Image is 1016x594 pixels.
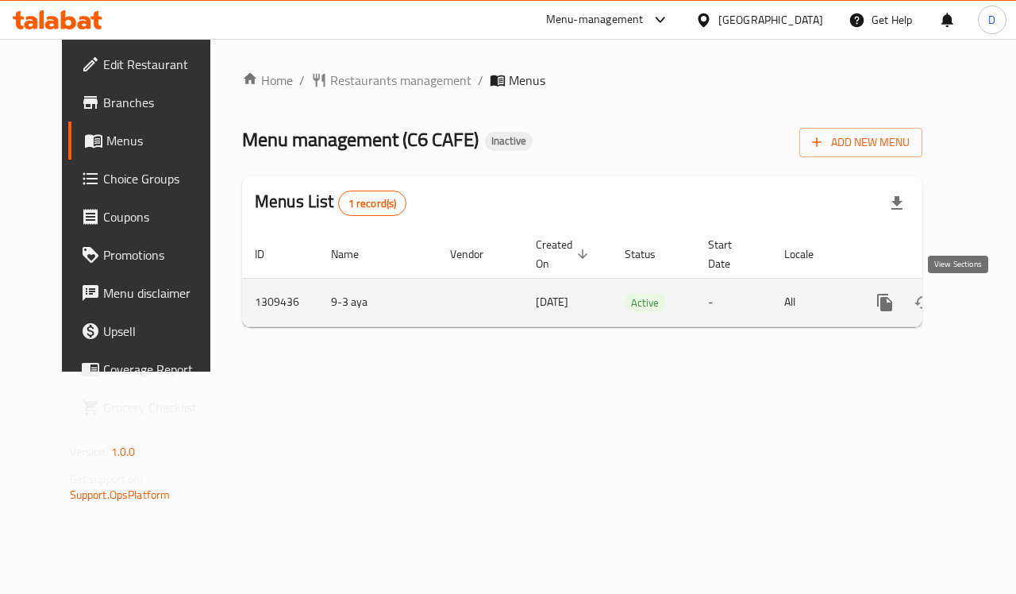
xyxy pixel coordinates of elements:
[242,278,318,326] td: 1309436
[904,283,942,322] button: Change Status
[103,55,219,74] span: Edit Restaurant
[485,134,533,148] span: Inactive
[536,235,593,273] span: Created On
[68,121,232,160] a: Menus
[625,294,665,312] span: Active
[299,71,305,90] li: /
[70,442,109,462] span: Version:
[103,169,219,188] span: Choice Groups
[318,278,437,326] td: 9-3 aya
[103,283,219,303] span: Menu disclaimer
[68,45,232,83] a: Edit Restaurant
[799,128,922,157] button: Add New Menu
[255,245,285,264] span: ID
[536,291,568,312] span: [DATE]
[509,71,545,90] span: Menus
[68,198,232,236] a: Coupons
[784,245,834,264] span: Locale
[111,442,136,462] span: 1.0.0
[68,160,232,198] a: Choice Groups
[68,350,232,388] a: Coverage Report
[478,71,483,90] li: /
[695,278,772,326] td: -
[68,83,232,121] a: Branches
[708,235,752,273] span: Start Date
[68,388,232,426] a: Grocery Checklist
[103,398,219,417] span: Grocery Checklist
[242,121,479,157] span: Menu management ( C6 CAFE )
[70,484,171,505] a: Support.OpsPlatform
[772,278,853,326] td: All
[311,71,471,90] a: Restaurants management
[331,245,379,264] span: Name
[718,11,823,29] div: [GEOGRAPHIC_DATA]
[106,131,219,150] span: Menus
[242,71,922,90] nav: breadcrumb
[68,236,232,274] a: Promotions
[70,469,143,489] span: Get support on:
[103,245,219,264] span: Promotions
[450,245,504,264] span: Vendor
[988,11,995,29] span: D
[625,245,676,264] span: Status
[339,196,406,211] span: 1 record(s)
[68,274,232,312] a: Menu disclaimer
[485,132,533,151] div: Inactive
[103,207,219,226] span: Coupons
[103,360,219,379] span: Coverage Report
[546,10,644,29] div: Menu-management
[255,190,406,216] h2: Menus List
[242,71,293,90] a: Home
[878,184,916,222] div: Export file
[812,133,910,152] span: Add New Menu
[330,71,471,90] span: Restaurants management
[68,312,232,350] a: Upsell
[338,191,407,216] div: Total records count
[103,93,219,112] span: Branches
[866,283,904,322] button: more
[625,293,665,312] div: Active
[103,322,219,341] span: Upsell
